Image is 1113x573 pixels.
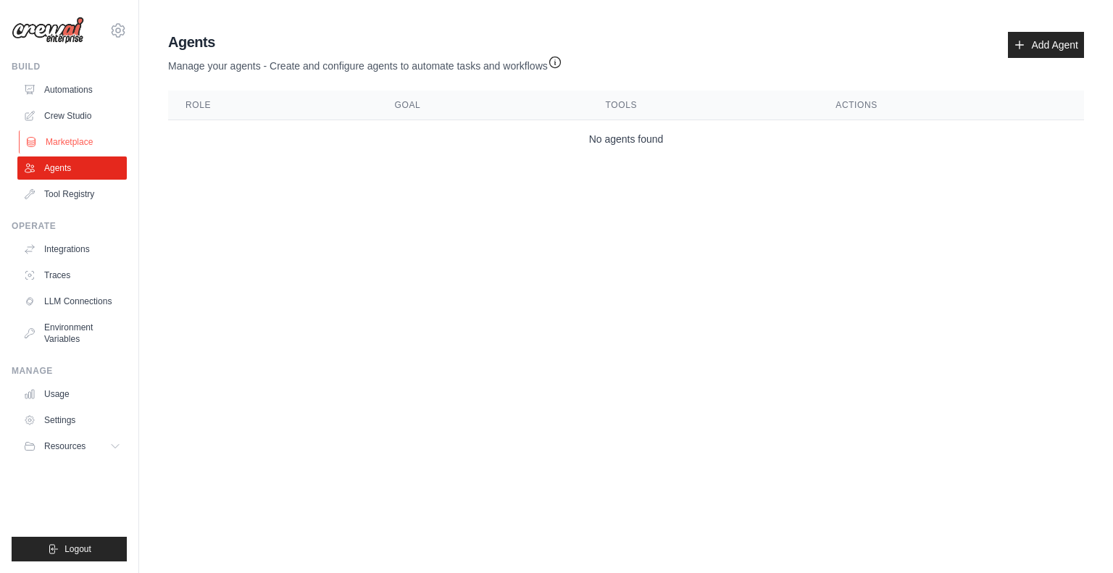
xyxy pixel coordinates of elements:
a: Usage [17,382,127,406]
a: Environment Variables [17,316,127,351]
a: Crew Studio [17,104,127,127]
a: Marketplace [19,130,128,154]
a: Agents [17,156,127,180]
td: No agents found [168,120,1084,159]
a: Tool Registry [17,183,127,206]
a: Add Agent [1008,32,1084,58]
button: Resources [17,435,127,458]
div: Build [12,61,127,72]
div: Manage [12,365,127,377]
span: Logout [64,543,91,555]
p: Manage your agents - Create and configure agents to automate tasks and workflows [168,52,562,73]
th: Actions [818,91,1084,120]
a: Automations [17,78,127,101]
a: Integrations [17,238,127,261]
th: Goal [378,91,588,120]
span: Resources [44,440,86,452]
a: Settings [17,409,127,432]
button: Logout [12,537,127,561]
th: Role [168,91,378,120]
th: Tools [588,91,819,120]
a: LLM Connections [17,290,127,313]
h2: Agents [168,32,562,52]
img: Logo [12,17,84,44]
a: Traces [17,264,127,287]
div: Operate [12,220,127,232]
